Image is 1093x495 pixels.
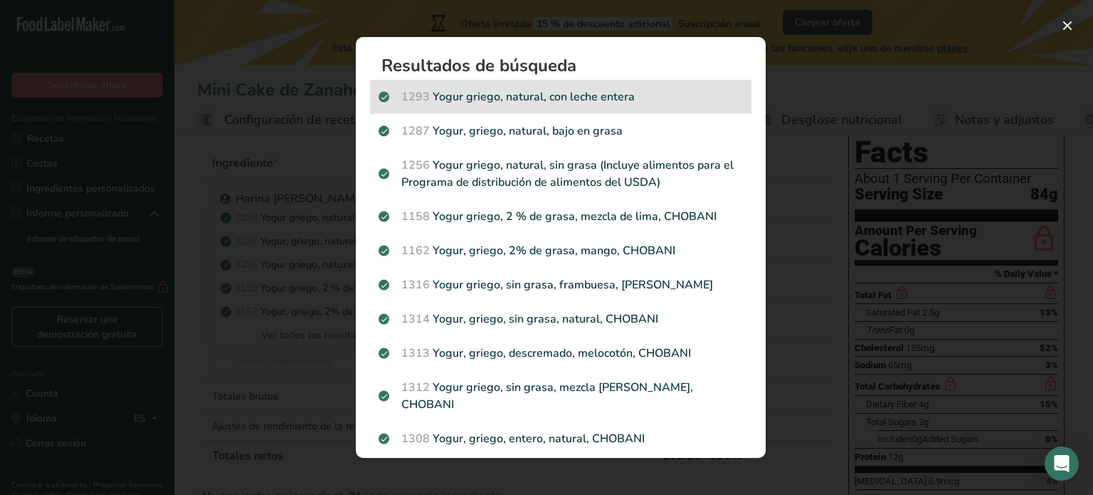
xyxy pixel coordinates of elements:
[401,345,430,361] span: 1313
[401,89,430,105] span: 1293
[379,88,743,105] p: Yogur griego, natural, con leche entera
[1045,447,1079,481] div: Open Intercom Messenger
[379,430,743,447] p: Yogur, griego, entero, natural, CHOBANI
[401,380,430,395] span: 1312
[401,209,430,224] span: 1158
[401,243,430,259] span: 1162
[379,311,743,328] p: Yogur, griego, sin grasa, natural, CHOBANI
[379,123,743,140] p: Yogur, griego, natural, bajo en grasa
[401,157,430,173] span: 1256
[379,345,743,362] p: Yogur, griego, descremado, melocotón, CHOBANI
[379,157,743,191] p: Yogur griego, natural, sin grasa (Incluye alimentos para el Programa de distribución de alimentos...
[401,311,430,327] span: 1314
[379,242,743,259] p: Yogur, griego, 2% de grasa, mango, CHOBANI
[379,276,743,293] p: Yogur griego, sin grasa, frambuesa, [PERSON_NAME]
[401,123,430,139] span: 1287
[401,277,430,293] span: 1316
[379,379,743,413] p: Yogur griego, sin grasa, mezcla [PERSON_NAME], CHOBANI
[379,208,743,225] p: Yogur griego, 2 % de grasa, mezcla de lima, CHOBANI
[401,431,430,447] span: 1308
[381,57,751,74] h1: Resultados de búsqueda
